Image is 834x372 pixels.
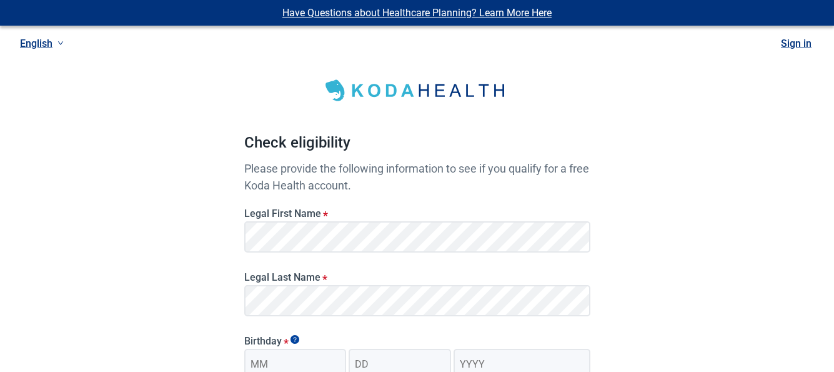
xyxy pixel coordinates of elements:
h1: Check eligibility [244,131,590,160]
span: down [57,40,64,46]
img: Koda Health [317,75,517,106]
label: Legal First Name [244,208,590,219]
label: Legal Last Name [244,271,590,283]
span: Show tooltip [290,335,299,344]
legend: Birthday [244,335,590,347]
a: Have Questions about Healthcare Planning? Learn More Here [282,7,552,19]
p: Please provide the following information to see if you qualify for a free Koda Health account. [244,160,590,194]
a: Current language: English [15,33,69,54]
a: Sign in [781,38,812,49]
